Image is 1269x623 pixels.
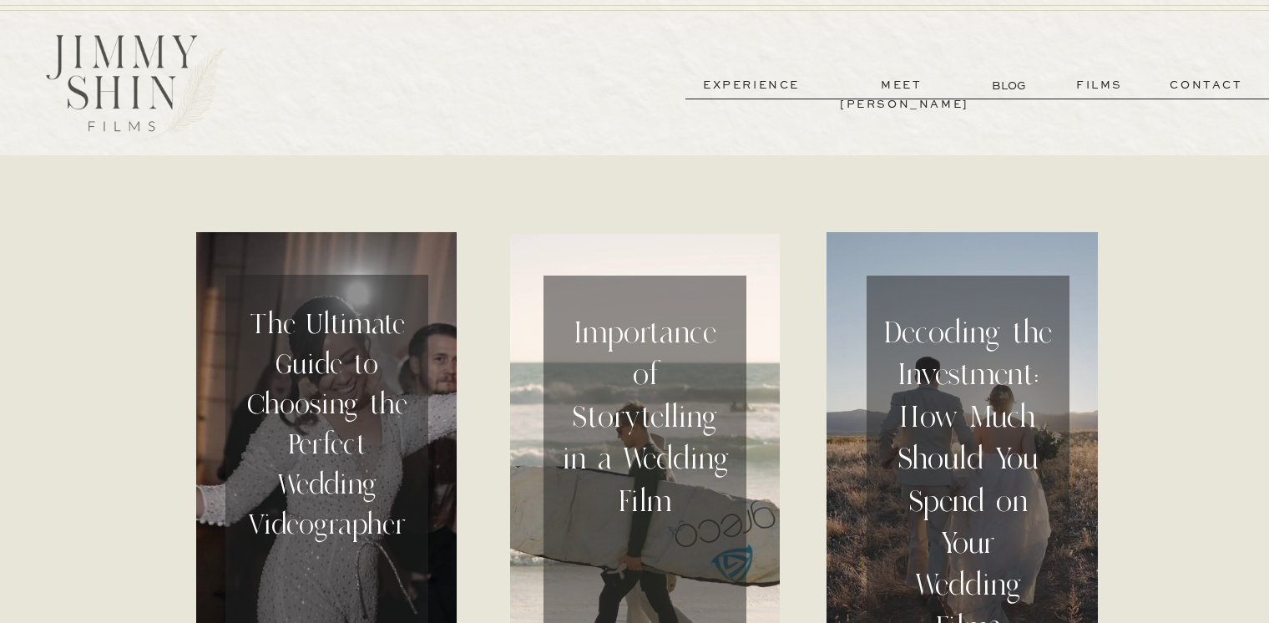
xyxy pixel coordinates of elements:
[561,311,729,620] a: Importance of Storytelling in a Wedding Film
[992,77,1029,94] a: BLOG
[1059,76,1140,95] a: films
[1146,76,1266,95] a: contact
[884,311,1052,620] a: Decoding the Investment: How Much Should You Spend on Your Wedding Film?
[243,304,411,613] a: The Ultimate Guide to Choosing the Perfect Wedding Videographer
[690,76,813,95] a: experience
[840,76,963,95] a: meet [PERSON_NAME]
